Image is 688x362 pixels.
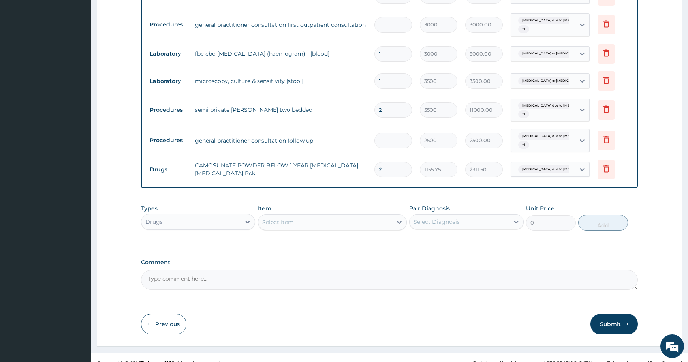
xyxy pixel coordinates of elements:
td: semi private [PERSON_NAME] two bedded [191,102,370,118]
label: Comment [141,259,638,266]
span: [MEDICAL_DATA] or [MEDICAL_DATA] wit... [518,77,597,85]
td: general practitioner consultation follow up [191,133,370,148]
span: [MEDICAL_DATA] or [MEDICAL_DATA] wit... [518,50,597,58]
td: fbc cbc-[MEDICAL_DATA] (haemogram) - [blood] [191,46,370,62]
td: Drugs [146,162,191,177]
button: Previous [141,314,186,334]
td: Procedures [146,103,191,117]
div: Minimize live chat window [130,4,149,23]
span: [MEDICAL_DATA] due to [MEDICAL_DATA] falc... [518,132,605,140]
div: Chat with us now [41,44,133,54]
label: Types [141,205,158,212]
td: Procedures [146,133,191,148]
img: d_794563401_company_1708531726252_794563401 [15,39,32,59]
td: microscopy, culture & sensitivity [stool] [191,73,370,89]
button: Add [578,215,628,231]
div: Select Diagnosis [414,218,460,226]
td: Laboratory [146,47,191,61]
span: + 1 [518,25,529,33]
label: Unit Price [526,204,555,212]
span: [MEDICAL_DATA] due to [MEDICAL_DATA] falc... [518,102,605,110]
label: Item [258,204,271,212]
button: Submit [590,314,638,334]
span: [MEDICAL_DATA] due to [MEDICAL_DATA] falc... [518,17,605,24]
span: + 1 [518,110,529,118]
div: Drugs [145,218,163,226]
td: Procedures [146,17,191,32]
textarea: Type your message and hit 'Enter' [4,216,150,243]
td: Laboratory [146,74,191,88]
span: + 1 [518,141,529,149]
td: general practitioner consultation first outpatient consultation [191,17,370,33]
span: We're online! [46,99,109,179]
span: [MEDICAL_DATA] due to [MEDICAL_DATA] falc... [518,165,605,173]
div: Select Item [262,218,294,226]
td: CAMOSUNATE POWDER BELOW 1 YEAR [MEDICAL_DATA] [MEDICAL_DATA] Pck [191,158,370,181]
label: Pair Diagnosis [409,204,450,212]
